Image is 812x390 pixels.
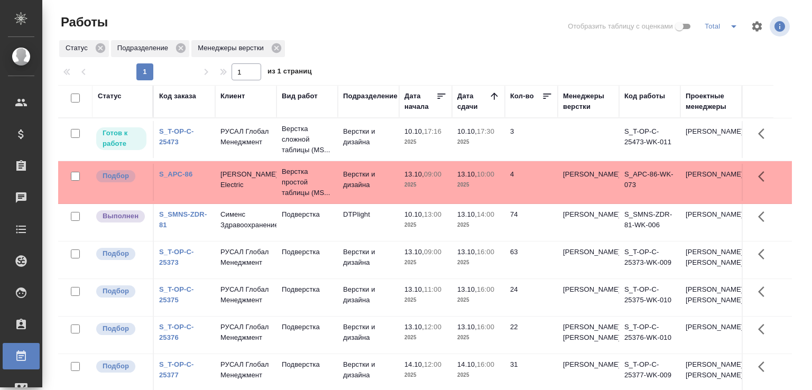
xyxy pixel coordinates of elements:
[505,317,558,354] td: 22
[404,295,447,305] p: 2025
[404,285,424,293] p: 13.10,
[505,279,558,316] td: 24
[159,170,192,178] a: S_APC-86
[159,285,194,304] a: S_T-OP-C-25375
[338,121,399,158] td: Верстки и дизайна
[457,170,477,178] p: 13.10,
[424,360,441,368] p: 12:00
[457,210,477,218] p: 13.10,
[198,43,267,53] p: Менеджеры верстки
[95,209,147,224] div: Исполнитель завершил работу
[404,180,447,190] p: 2025
[95,322,147,336] div: Можно подбирать исполнителей
[457,370,500,380] p: 2025
[404,210,424,218] p: 10.10,
[103,128,140,149] p: Готов к работе
[404,220,447,230] p: 2025
[563,91,614,112] div: Менеджеры верстки
[752,242,777,267] button: Здесь прячутся важные кнопки
[568,21,673,32] span: Отобразить таблицу с оценками
[282,124,333,155] p: Верстка сложной таблицы (MS...
[477,248,494,256] p: 16:00
[563,169,614,180] p: [PERSON_NAME]
[619,121,680,158] td: S_T-OP-C-25473-WK-011
[103,323,129,334] p: Подбор
[58,14,108,31] span: Работы
[95,359,147,374] div: Можно подбирать исполнителей
[752,317,777,342] button: Здесь прячутся важные кнопки
[457,91,489,112] div: Дата сдачи
[111,40,189,57] div: Подразделение
[619,204,680,241] td: S_SMNS-ZDR-81-WK-006
[404,91,436,112] div: Дата начала
[103,361,129,372] p: Подбор
[686,91,736,112] div: Проектные менеджеры
[457,248,477,256] p: 13.10,
[680,121,742,158] td: [PERSON_NAME]
[680,164,742,201] td: [PERSON_NAME]
[752,354,777,379] button: Здесь прячутся важные кнопки
[477,127,494,135] p: 17:30
[95,247,147,261] div: Можно подбирать исполнителей
[505,164,558,201] td: 4
[220,91,245,101] div: Клиент
[619,164,680,201] td: S_APC-86-WK-073
[457,180,500,190] p: 2025
[220,359,271,380] p: РУСАЛ Глобал Менеджмент
[457,257,500,268] p: 2025
[563,359,614,370] p: [PERSON_NAME]
[424,170,441,178] p: 09:00
[159,210,207,229] a: S_SMNS-ZDR-81
[159,360,194,379] a: S_T-OP-C-25377
[159,91,196,101] div: Код заказа
[404,127,424,135] p: 10.10,
[220,284,271,305] p: РУСАЛ Глобал Менеджмент
[619,279,680,316] td: S_T-OP-C-25375-WK-010
[686,359,736,380] p: [PERSON_NAME], [PERSON_NAME]
[404,257,447,268] p: 2025
[563,209,614,220] p: [PERSON_NAME]
[563,284,614,295] p: [PERSON_NAME]
[404,370,447,380] p: 2025
[404,170,424,178] p: 13.10,
[103,211,139,221] p: Выполнен
[477,360,494,368] p: 16:00
[404,137,447,147] p: 2025
[457,360,477,368] p: 14.10,
[424,285,441,293] p: 11:00
[220,209,271,230] p: Сименс Здравоохранение
[563,247,614,257] p: [PERSON_NAME]
[686,247,736,268] p: [PERSON_NAME], [PERSON_NAME]
[282,91,318,101] div: Вид работ
[752,204,777,229] button: Здесь прячутся важные кнопки
[752,279,777,304] button: Здесь прячутся важные кнопки
[457,332,500,343] p: 2025
[744,14,770,39] span: Настроить таблицу
[159,323,194,341] a: S_T-OP-C-25376
[117,43,172,53] p: Подразделение
[343,91,398,101] div: Подразделение
[103,286,129,296] p: Подбор
[424,210,441,218] p: 13:00
[404,332,447,343] p: 2025
[282,322,333,332] p: Подверстка
[282,209,333,220] p: Подверстка
[702,18,744,35] div: split button
[619,242,680,278] td: S_T-OP-C-25373-WK-009
[191,40,285,57] div: Менеджеры верстки
[477,170,494,178] p: 10:00
[457,127,477,135] p: 10.10,
[282,359,333,370] p: Подверстка
[563,322,614,343] p: [PERSON_NAME], [PERSON_NAME]
[424,127,441,135] p: 17:16
[424,248,441,256] p: 09:00
[680,317,742,354] td: [PERSON_NAME]
[686,284,736,305] p: [PERSON_NAME], [PERSON_NAME]
[267,65,312,80] span: из 1 страниц
[95,126,147,151] div: Исполнитель может приступить к работе
[338,317,399,354] td: Верстки и дизайна
[680,204,742,241] td: [PERSON_NAME]
[510,91,534,101] div: Кол-во
[98,91,122,101] div: Статус
[59,40,109,57] div: Статус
